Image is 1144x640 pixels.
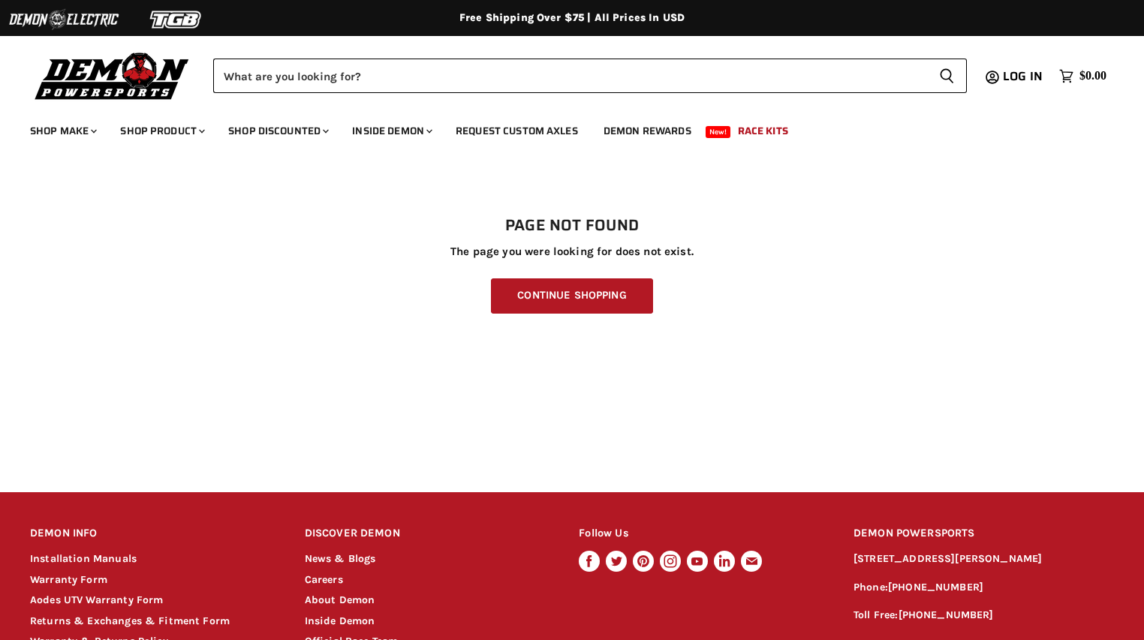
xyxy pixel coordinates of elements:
a: Race Kits [727,116,799,146]
span: Log in [1003,67,1043,86]
ul: Main menu [19,110,1103,146]
h2: DISCOVER DEMON [305,516,551,551]
a: Warranty Form [30,573,107,586]
form: Product [213,59,967,93]
p: Toll Free: [853,607,1114,624]
a: Aodes UTV Warranty Form [30,593,163,606]
input: Search [213,59,927,93]
img: Demon Electric Logo 2 [8,5,120,34]
a: News & Blogs [305,552,376,565]
a: $0.00 [1052,65,1114,87]
h2: Follow Us [579,516,825,551]
a: Shop Product [109,116,214,146]
p: Phone: [853,579,1114,596]
h1: Page not found [30,217,1114,235]
a: About Demon [305,593,375,606]
a: Continue Shopping [491,278,652,314]
a: [PHONE_NUMBER] [899,608,994,621]
a: Inside Demon [305,614,375,627]
a: Inside Demon [341,116,441,146]
a: Shop Make [19,116,106,146]
p: The page you were looking for does not exist. [30,245,1114,258]
a: Request Custom Axles [444,116,589,146]
img: TGB Logo 2 [120,5,233,34]
a: Careers [305,573,343,586]
span: $0.00 [1079,69,1106,83]
a: Installation Manuals [30,552,137,565]
a: Log in [996,70,1052,83]
button: Search [927,59,967,93]
h2: DEMON POWERSPORTS [853,516,1114,551]
h2: DEMON INFO [30,516,276,551]
a: Shop Discounted [217,116,338,146]
img: Demon Powersports [30,49,194,102]
a: Returns & Exchanges & Fitment Form [30,614,230,627]
p: [STREET_ADDRESS][PERSON_NAME] [853,551,1114,568]
a: [PHONE_NUMBER] [888,581,983,593]
span: New! [706,126,731,138]
a: Demon Rewards [592,116,703,146]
